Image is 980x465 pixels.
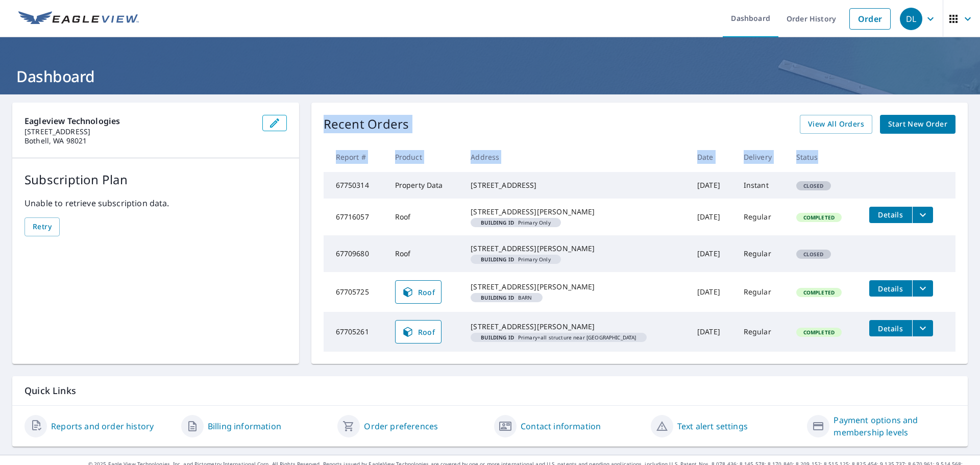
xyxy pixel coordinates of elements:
[788,142,861,172] th: Status
[324,142,387,172] th: Report #
[849,8,891,30] a: Order
[475,295,538,300] span: BARN
[481,220,514,225] em: Building ID
[912,320,933,336] button: filesDropdownBtn-67705261
[736,199,788,235] td: Regular
[797,182,830,189] span: Closed
[208,420,281,432] a: Billing information
[475,220,556,225] span: Primary Only
[481,257,514,262] em: Building ID
[24,115,254,127] p: Eagleview Technologies
[475,257,556,262] span: Primary Only
[736,312,788,352] td: Regular
[689,235,736,272] td: [DATE]
[364,420,438,432] a: Order preferences
[324,172,387,199] td: 67750314
[471,207,681,217] div: [STREET_ADDRESS][PERSON_NAME]
[689,172,736,199] td: [DATE]
[800,115,872,134] a: View All Orders
[736,142,788,172] th: Delivery
[24,127,254,136] p: [STREET_ADDRESS]
[736,272,788,312] td: Regular
[797,289,841,296] span: Completed
[797,214,841,221] span: Completed
[24,217,60,236] button: Retry
[387,199,463,235] td: Roof
[324,312,387,352] td: 67705261
[462,142,689,172] th: Address
[689,312,736,352] td: [DATE]
[24,136,254,145] p: Bothell, WA 98021
[689,199,736,235] td: [DATE]
[481,295,514,300] em: Building ID
[395,320,442,344] a: Roof
[808,118,864,131] span: View All Orders
[324,272,387,312] td: 67705725
[900,8,922,30] div: DL
[324,115,409,134] p: Recent Orders
[51,420,154,432] a: Reports and order history
[521,420,601,432] a: Contact information
[471,243,681,254] div: [STREET_ADDRESS][PERSON_NAME]
[471,282,681,292] div: [STREET_ADDRESS][PERSON_NAME]
[24,170,287,189] p: Subscription Plan
[736,235,788,272] td: Regular
[395,280,442,304] a: Roof
[689,272,736,312] td: [DATE]
[24,384,955,397] p: Quick Links
[387,142,463,172] th: Product
[888,118,947,131] span: Start New Order
[869,207,912,223] button: detailsBtn-67716057
[689,142,736,172] th: Date
[912,207,933,223] button: filesDropdownBtn-67716057
[475,335,642,340] span: Primary+all structure near [GEOGRAPHIC_DATA]
[33,221,52,233] span: Retry
[18,11,139,27] img: EV Logo
[324,235,387,272] td: 67709680
[677,420,748,432] a: Text alert settings
[736,172,788,199] td: Instant
[12,66,968,87] h1: Dashboard
[834,414,955,438] a: Payment options and membership levels
[912,280,933,297] button: filesDropdownBtn-67705725
[481,335,514,340] em: Building ID
[324,199,387,235] td: 67716057
[880,115,955,134] a: Start New Order
[471,180,681,190] div: [STREET_ADDRESS]
[387,172,463,199] td: Property Data
[387,235,463,272] td: Roof
[875,284,906,293] span: Details
[402,286,435,298] span: Roof
[797,251,830,258] span: Closed
[869,320,912,336] button: detailsBtn-67705261
[471,322,681,332] div: [STREET_ADDRESS][PERSON_NAME]
[24,197,287,209] p: Unable to retrieve subscription data.
[869,280,912,297] button: detailsBtn-67705725
[875,324,906,333] span: Details
[402,326,435,338] span: Roof
[797,329,841,336] span: Completed
[875,210,906,219] span: Details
